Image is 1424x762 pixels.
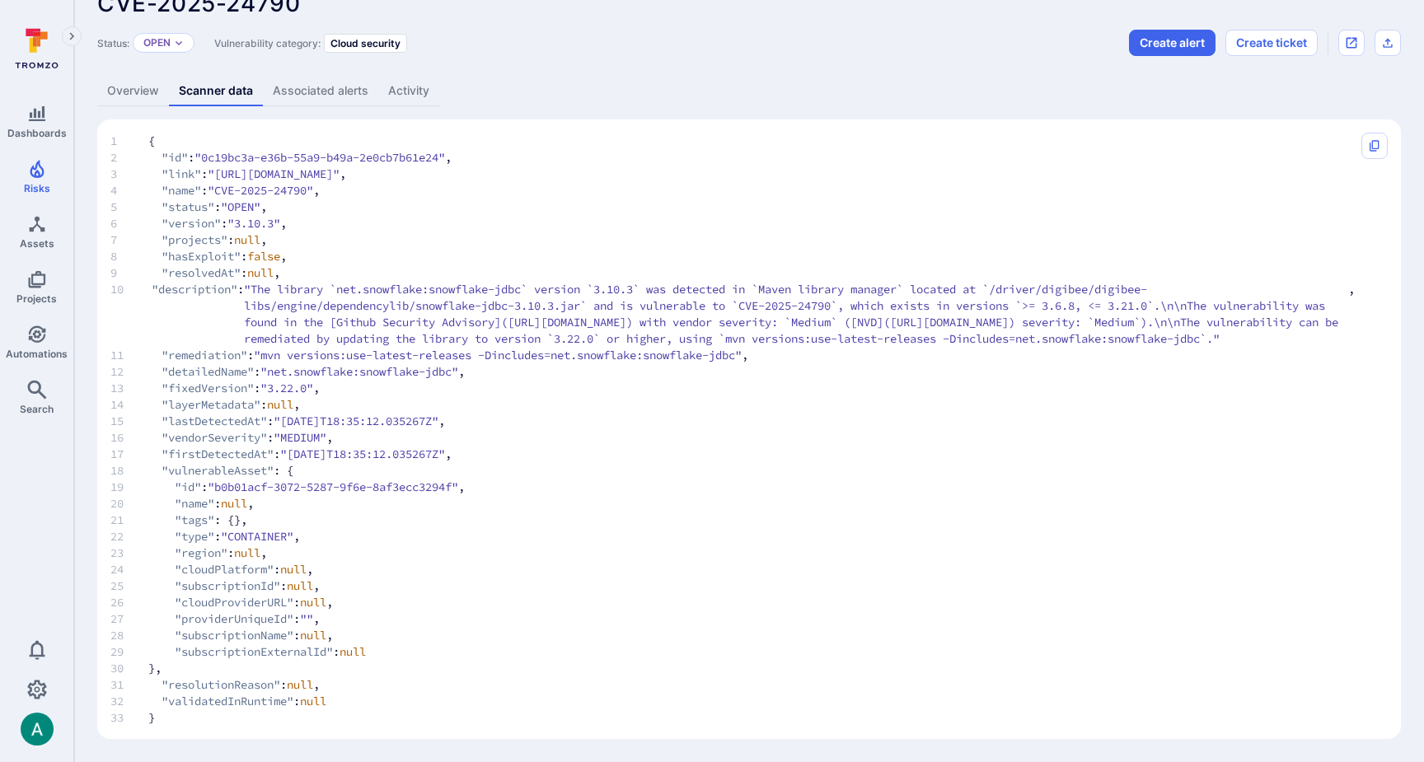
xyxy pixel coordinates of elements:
span: Search [20,403,54,415]
span: "resolutionReason" [162,676,280,693]
button: Expand navigation menu [62,26,82,46]
span: 8 [110,248,148,264]
span: , [326,627,333,643]
span: 13 [110,380,148,396]
span: 27 [110,610,148,627]
span: 32 [110,693,148,709]
span: "detailedName" [162,363,254,380]
span: , [326,594,333,610]
button: Expand dropdown [174,38,184,48]
span: 6 [110,215,148,231]
span: "CONTAINER" [221,528,293,545]
button: Create alert [1129,30,1216,56]
span: : [241,264,247,281]
span: "OPEN" [221,199,260,215]
span: : [227,231,234,248]
span: "type" [175,528,214,545]
span: null [247,264,274,281]
span: : [274,561,280,577]
div: Arjan Dehar [21,713,54,746]
span: : [254,363,260,380]
span: : [267,429,274,446]
span: "description" [152,281,237,347]
span: 4 [110,182,148,199]
span: : {}, [214,512,247,528]
span: "link" [162,166,201,182]
span: false [247,248,280,264]
span: 3 [110,166,148,182]
span: { [148,133,155,149]
span: "3.22.0" [260,380,313,396]
span: : [260,396,267,413]
span: "fixedVersion" [162,380,254,396]
span: , [313,182,320,199]
span: "MEDIUM" [274,429,326,446]
span: null [300,594,326,610]
span: : [254,380,260,396]
span: "mvn versions:use-latest-releases -Dincludes=net.snowflake:snowflake-jdbc" [254,347,742,363]
span: : [201,166,208,182]
span: "" [300,610,313,627]
span: "validatedInRuntime" [162,693,293,709]
span: "vendorSeverity" [162,429,267,446]
span: "name" [175,495,214,512]
span: null [300,693,326,709]
span: "hasExploit" [162,248,241,264]
span: "region" [175,545,227,561]
span: Status: [97,37,129,49]
span: Dashboards [7,127,67,139]
a: Activity [378,76,439,106]
span: : [293,627,300,643]
span: : [274,446,280,462]
span: : [280,676,287,693]
span: , [307,561,313,577]
div: Open original issue [1338,30,1365,56]
span: , [340,166,346,182]
span: "[DATE]T18:35:12.035267Z" [280,446,445,462]
span: "cloudPlatform" [175,561,274,577]
span: "3.10.3" [227,215,280,231]
span: 20 [110,495,148,512]
span: 23 [110,545,148,561]
span: 26 [110,594,148,610]
span: , [313,676,320,693]
span: : [247,347,254,363]
span: , [438,413,445,429]
span: : [214,199,221,215]
span: null [287,676,313,693]
span: "b0b01acf-3072-5287-9f6e-8af3ecc3294f" [208,479,458,495]
div: Copy [1361,133,1388,726]
span: Automations [6,348,68,360]
span: "version" [162,215,221,231]
span: , [742,347,748,363]
span: , [274,264,280,281]
span: null [234,545,260,561]
span: "status" [162,199,214,215]
span: , [458,363,465,380]
span: 17 [110,446,148,462]
span: Assets [20,237,54,250]
span: Projects [16,292,57,305]
span: null [300,627,326,643]
span: "cloudProviderURL" [175,594,293,610]
div: Vulnerability tabs [97,76,1401,106]
span: "CVE-2025-24790" [208,182,313,199]
button: Open [143,36,171,49]
span: 19 [110,479,148,495]
span: 10 [110,281,148,347]
span: null [340,643,366,660]
span: : [221,215,227,231]
span: , [1348,281,1355,347]
span: , [313,577,320,594]
span: : [280,577,287,594]
span: }, [110,660,1355,676]
span: "vulnerableAsset" [162,462,274,479]
span: : [293,693,300,709]
span: : { [274,462,293,479]
span: "id" [175,479,201,495]
span: "resolvedAt" [162,264,241,281]
span: "net.snowflake:snowflake-jdbc" [260,363,458,380]
span: null [280,561,307,577]
span: 22 [110,528,148,545]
